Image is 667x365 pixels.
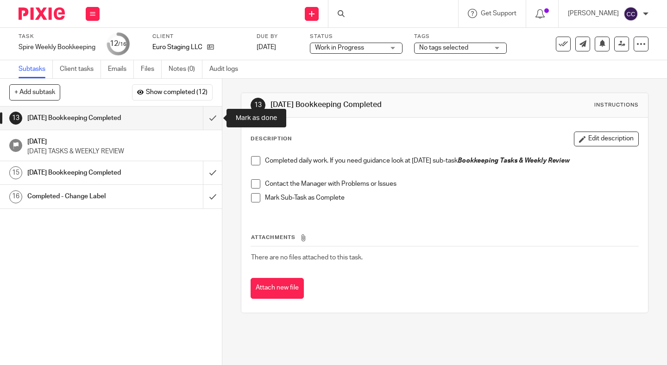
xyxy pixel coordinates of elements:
h1: [DATE] Bookkeeping Completed [271,100,465,110]
p: Completed daily work. If you need guidance look at [DATE] sub-task [265,156,638,165]
a: Files [141,60,162,78]
label: Tags [414,33,507,40]
a: Client tasks [60,60,101,78]
div: Instructions [594,101,639,109]
p: [PERSON_NAME] [568,9,619,18]
label: Client [152,33,245,40]
p: Mark Sub-Task as Complete [265,193,638,202]
h1: Completed - Change Label [27,189,138,203]
label: Status [310,33,403,40]
button: Show completed (12) [132,84,213,100]
button: Edit description [574,132,639,146]
span: Get Support [481,10,516,17]
label: Task [19,33,95,40]
a: Emails [108,60,134,78]
h1: [DATE] [27,135,213,146]
img: svg%3E [623,6,638,21]
p: Contact the Manager with Problems or Issues [265,179,638,189]
span: No tags selected [419,44,468,51]
span: [DATE] [257,44,276,50]
div: 15 [9,166,22,179]
div: Spire Weekly Bookkeeping [19,43,95,52]
p: Description [251,135,292,143]
a: Audit logs [209,60,245,78]
span: Attachments [251,235,296,240]
h1: [DATE] Bookkeeping Completed [27,111,138,125]
span: Show completed (12) [146,89,208,96]
div: 13 [9,112,22,125]
span: There are no files attached to this task. [251,254,363,261]
a: Notes (0) [169,60,202,78]
div: 12 [110,38,126,49]
em: Bookkeeping Tasks & Weekly Review [458,157,570,164]
p: Euro Staging LLC [152,43,202,52]
img: Pixie [19,7,65,20]
button: + Add subtask [9,84,60,100]
button: Attach new file [251,278,304,299]
label: Due by [257,33,298,40]
small: /16 [118,42,126,47]
h1: [DATE] Bookkeeping Completed [27,166,138,180]
div: 16 [9,190,22,203]
div: 13 [251,98,265,113]
span: Work in Progress [315,44,364,51]
a: Subtasks [19,60,53,78]
p: [DATE] TASKS & WEEKLY REVIEW [27,147,213,156]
